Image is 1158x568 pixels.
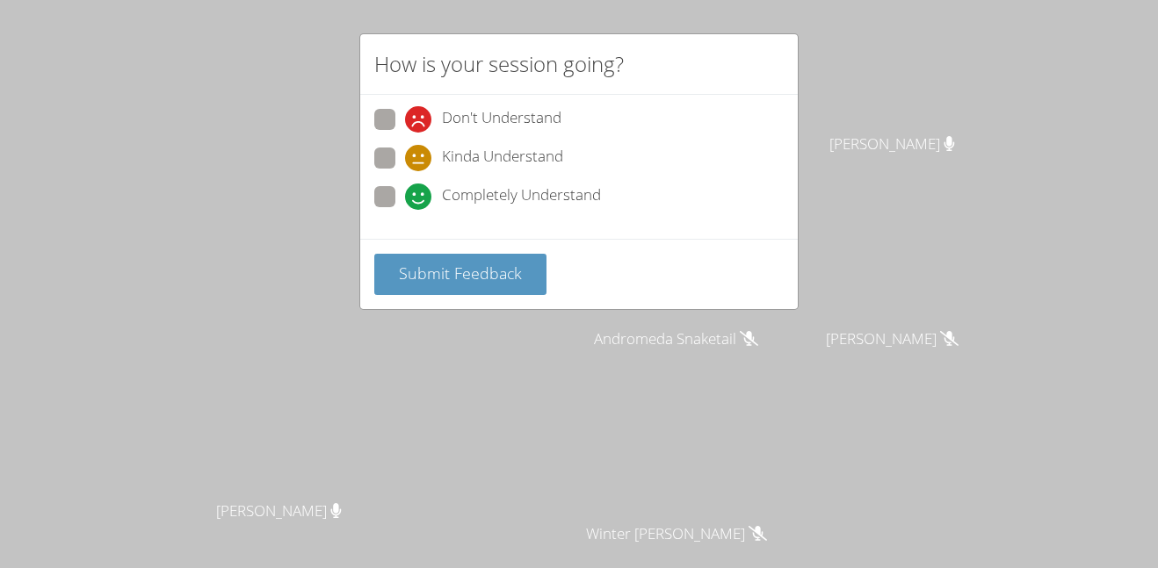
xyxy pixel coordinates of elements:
[442,183,601,210] span: Completely Understand
[399,262,522,284] span: Submit Feedback
[374,254,546,295] button: Submit Feedback
[374,48,624,80] h2: How is your session going?
[442,106,561,133] span: Don't Understand
[442,145,563,171] span: Kinda Understand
